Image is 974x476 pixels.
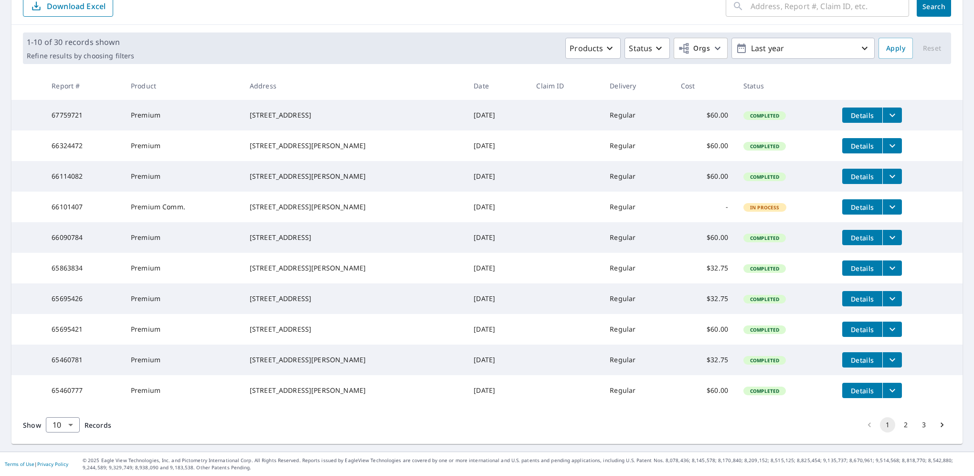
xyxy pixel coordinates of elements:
p: © 2025 Eagle View Technologies, Inc. and Pictometry International Corp. All Rights Reserved. Repo... [83,457,969,471]
span: Details [848,172,877,181]
td: 66114082 [44,161,123,192]
p: Products [570,43,603,54]
td: $32.75 [673,253,736,283]
span: Completed [744,173,785,180]
td: Regular [602,100,673,130]
td: [DATE] [466,345,529,375]
button: Go to next page [934,417,950,433]
div: [STREET_ADDRESS] [250,233,459,242]
td: 65460777 [44,375,123,406]
td: Regular [602,222,673,253]
span: Completed [744,235,785,241]
span: Completed [744,357,785,364]
span: Details [848,111,877,120]
td: $60.00 [673,375,736,406]
button: detailsBtn-67759721 [842,108,882,123]
td: Premium Comm. [123,192,242,222]
td: Regular [602,253,673,283]
button: Orgs [674,38,728,59]
td: 65695421 [44,314,123,345]
span: Orgs [678,43,710,54]
td: $60.00 [673,130,736,161]
button: detailsBtn-66114082 [842,169,882,184]
button: detailsBtn-65460777 [842,383,882,398]
span: Completed [744,112,785,119]
td: Premium [123,345,242,375]
button: filesDropdownBtn-65695421 [882,322,902,337]
button: page 1 [880,417,895,433]
span: Completed [744,265,785,272]
button: filesDropdownBtn-66101407 [882,199,902,215]
td: Regular [602,161,673,192]
nav: pagination navigation [860,417,951,433]
td: [DATE] [466,130,529,161]
div: [STREET_ADDRESS] [250,325,459,334]
a: Terms of Use [5,461,34,467]
p: Status [629,43,652,54]
th: Address [242,72,466,100]
button: filesDropdownBtn-66090784 [882,230,902,245]
td: $60.00 [673,222,736,253]
td: Premium [123,100,242,130]
td: Premium [123,253,242,283]
p: Refine results by choosing filters [27,52,134,60]
span: Completed [744,143,785,150]
td: Premium [123,314,242,345]
button: detailsBtn-65460781 [842,352,882,368]
span: Details [848,233,877,242]
a: Privacy Policy [37,461,68,467]
td: 65695426 [44,283,123,314]
span: In Process [744,204,785,211]
td: - [673,192,736,222]
td: [DATE] [466,314,529,345]
th: Cost [673,72,736,100]
span: Completed [744,296,785,303]
div: [STREET_ADDRESS][PERSON_NAME] [250,263,459,273]
div: [STREET_ADDRESS][PERSON_NAME] [250,172,459,181]
td: Premium [123,375,242,406]
td: Premium [123,130,242,161]
p: | [5,461,68,467]
button: detailsBtn-66324472 [842,138,882,153]
td: [DATE] [466,253,529,283]
span: Details [848,386,877,395]
button: Last year [731,38,875,59]
button: detailsBtn-66090784 [842,230,882,245]
div: [STREET_ADDRESS][PERSON_NAME] [250,202,459,212]
div: [STREET_ADDRESS][PERSON_NAME] [250,355,459,365]
td: 66324472 [44,130,123,161]
span: Details [848,294,877,303]
button: filesDropdownBtn-66324472 [882,138,902,153]
span: Apply [886,43,905,54]
td: $32.75 [673,283,736,314]
td: [DATE] [466,100,529,130]
td: $60.00 [673,314,736,345]
button: Status [625,38,670,59]
th: Delivery [602,72,673,100]
div: 10 [46,411,80,438]
button: filesDropdownBtn-67759721 [882,108,902,123]
span: Details [848,264,877,273]
td: Regular [602,130,673,161]
span: Details [848,325,877,334]
button: detailsBtn-65863834 [842,260,882,276]
span: Completed [744,388,785,394]
td: Regular [602,283,673,314]
button: Apply [879,38,913,59]
span: Show [23,421,41,430]
td: 65863834 [44,253,123,283]
td: Premium [123,283,242,314]
span: Search [924,2,943,11]
td: $60.00 [673,161,736,192]
td: Regular [602,375,673,406]
button: filesDropdownBtn-65695426 [882,291,902,306]
td: $32.75 [673,345,736,375]
button: filesDropdownBtn-66114082 [882,169,902,184]
div: Show 10 records [46,417,80,433]
p: 1-10 of 30 records shown [27,36,134,48]
th: Report # [44,72,123,100]
button: Go to page 3 [916,417,932,433]
button: Go to page 2 [898,417,913,433]
td: [DATE] [466,375,529,406]
div: [STREET_ADDRESS] [250,110,459,120]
